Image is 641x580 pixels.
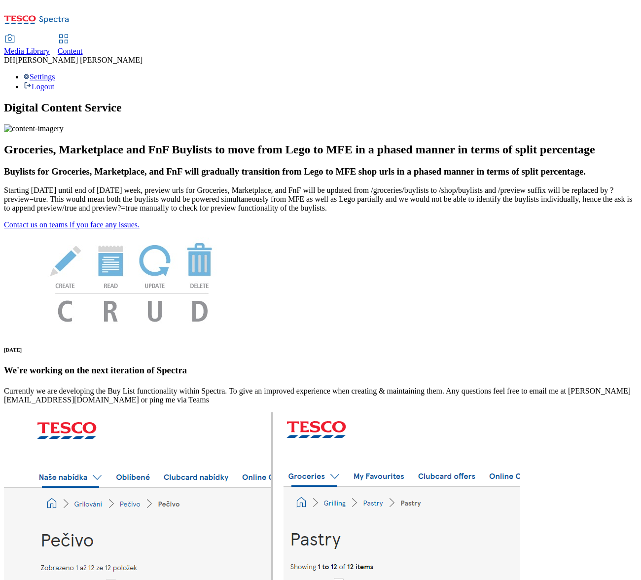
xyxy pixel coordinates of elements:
[15,56,142,64] span: [PERSON_NAME] [PERSON_NAME]
[24,82,54,91] a: Logout
[4,101,637,114] h1: Digital Content Service
[4,220,140,229] a: Contact us on teams if you face any issues.
[4,143,637,156] h2: Groceries, Marketplace and FnF Buylists to move from Lego to MFE in a phased manner in terms of s...
[24,72,55,81] a: Settings
[4,56,15,64] span: DH
[4,229,260,332] img: News Image
[4,365,637,376] h3: We're working on the next iteration of Spectra
[4,186,637,213] p: Starting [DATE] until end of [DATE] week, preview urls for Groceries, Marketplace, and FnF will b...
[4,166,637,177] h3: Buylists for Groceries, Marketplace, and FnF will gradually transition from Lego to MFE shop urls...
[4,347,637,353] h6: [DATE]
[58,47,83,55] span: Content
[4,124,64,133] img: content-imagery
[4,387,637,404] p: Currently we are developing the Buy List functionality within Spectra. To give an improved experi...
[58,35,83,56] a: Content
[4,47,50,55] span: Media Library
[4,35,50,56] a: Media Library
